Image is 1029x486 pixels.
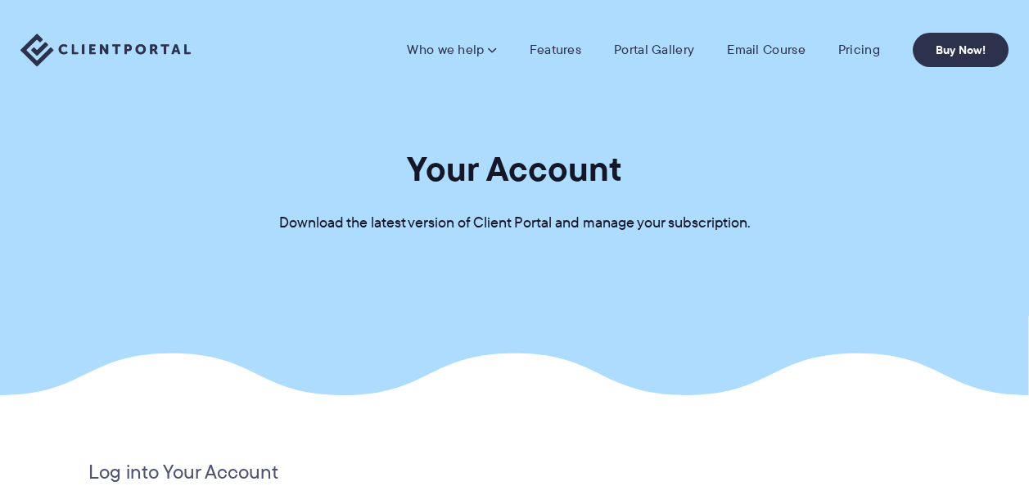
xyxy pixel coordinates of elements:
a: Pricing [838,42,880,58]
a: Who we help [407,42,496,58]
a: Portal Gallery [614,42,694,58]
a: Buy Now! [913,33,1009,67]
h1: Your Account [407,147,622,191]
p: Download the latest version of Client Portal and manage your subscription. [279,211,751,236]
a: Email Course [727,42,806,58]
a: Features [530,42,581,58]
